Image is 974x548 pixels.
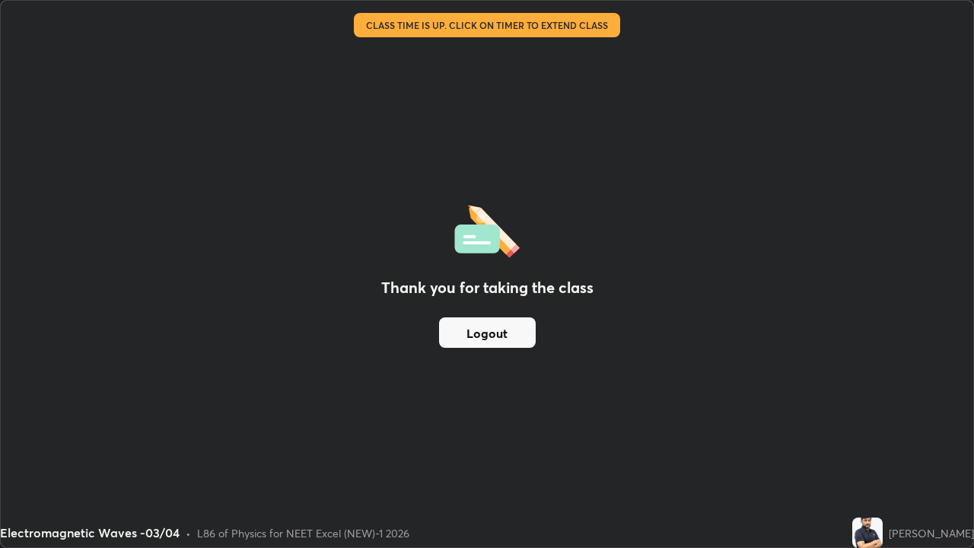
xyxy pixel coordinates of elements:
div: • [186,525,191,541]
img: offlineFeedback.1438e8b3.svg [454,200,520,258]
div: L86 of Physics for NEET Excel (NEW)-1 2026 [197,525,409,541]
img: de6c275da805432c8bc00b045e3c7ab9.jpg [852,518,883,548]
div: [PERSON_NAME] [889,525,974,541]
h2: Thank you for taking the class [381,276,594,299]
button: Logout [439,317,536,348]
